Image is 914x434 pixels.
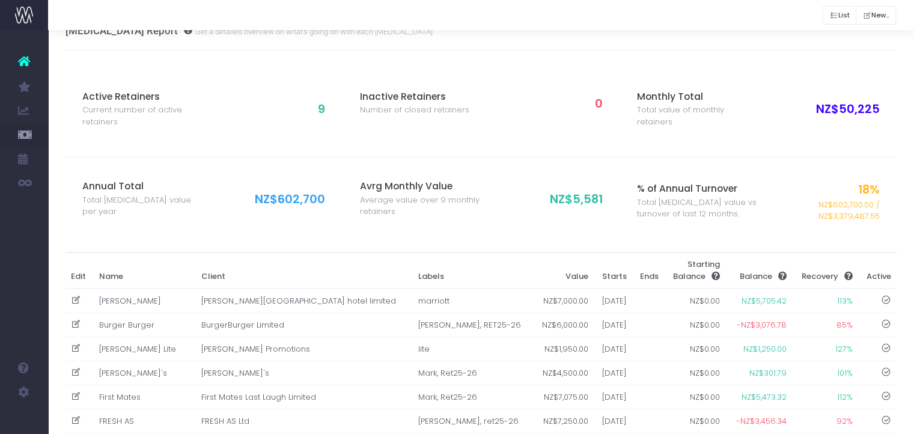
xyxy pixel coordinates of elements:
span: NZ$50,225 [816,100,880,118]
td: NZ$0.00 [664,409,726,433]
span: -NZ$3,456.34 [736,415,787,427]
h3: Avrg Monthly Value [359,181,481,192]
td: NZ$0.00 [664,289,726,313]
td: NZ$0.00 [664,313,726,337]
td: FRESH AS [93,409,195,433]
button: New... [856,6,896,25]
td: NZ$7,000.00 [533,289,594,313]
span: Average value over 9 monthly retainers [359,194,481,218]
h3: Annual Total [82,181,204,192]
td: First Mates Last Laugh Limited [195,385,412,409]
td: FRESH AS Ltd [195,409,412,433]
td: [PERSON_NAME] [93,289,195,313]
span: 85% [836,319,853,331]
td: [DATE] [594,385,632,409]
td: [PERSON_NAME]'s [195,361,412,385]
span: NZ$5,473.32 [742,391,787,403]
span: 127% [835,343,853,355]
td: [PERSON_NAME], RET25-26 [413,313,533,337]
td: [PERSON_NAME], ret25-26 [413,409,533,433]
td: NZ$0.00 [664,337,726,361]
th: Recovery [793,252,859,289]
span: NZ$5,581 [550,191,603,208]
th: Value [533,252,594,289]
th: Client [195,252,412,289]
td: NZ$1,950.00 [533,337,594,361]
th: Labels [413,252,533,289]
h3: Monthly Total [637,91,758,103]
td: NZ$7,075.00 [533,385,594,409]
small: Get a detailed overview on what's going on with each [MEDICAL_DATA] [192,25,433,37]
th: Active [859,252,897,289]
h3: Inactive Retainers [359,91,481,103]
th: Starts [594,252,632,289]
span: Total [MEDICAL_DATA] value vs turnover of last 12 months. [637,197,758,220]
td: [PERSON_NAME] Promotions [195,337,412,361]
td: lite [413,337,533,361]
span: NZ$602,700 [255,191,325,208]
span: 0 [595,95,603,112]
td: marriott [413,289,533,313]
span: NZ$301.79 [749,367,787,379]
td: [DATE] [594,313,632,337]
td: Mark, Ret25-26 [413,385,533,409]
span: Total [MEDICAL_DATA] value per year [82,194,204,218]
td: [DATE] [594,409,632,433]
th: Balance [726,252,793,289]
span: NZ$1,250.00 [743,343,787,355]
span: NZ$5,705.42 [742,295,787,307]
td: [PERSON_NAME] Lite [93,337,195,361]
td: [DATE] [594,361,632,385]
span: 9 [318,100,325,118]
span: 101% [837,367,853,379]
th: Edit [66,252,94,289]
h3: Active Retainers [82,91,204,103]
span: Number of closed retainers [359,104,469,116]
h3: [MEDICAL_DATA] Report [66,25,433,37]
span: Current number of active retainers [82,104,204,127]
td: First Mates [93,385,195,409]
span: 18% [858,181,880,198]
span: 92% [836,415,853,427]
span: 113% [837,295,853,307]
img: images/default_profile_image.png [15,410,33,428]
h3: % of Annual Turnover [637,183,758,195]
th: Starting Balance [664,252,726,289]
td: Mark, Ret25-26 [413,361,533,385]
td: NZ$6,000.00 [533,313,594,337]
span: NZ$602,700.00 / NZ$3,379,487.55 [758,199,880,222]
button: List [823,6,856,25]
td: NZ$4,500.00 [533,361,594,385]
td: BurgerBurger Limited [195,313,412,337]
td: [DATE] [594,289,632,313]
td: Burger Burger [93,313,195,337]
td: NZ$7,250.00 [533,409,594,433]
td: [PERSON_NAME]'s [93,361,195,385]
span: 112% [837,391,853,403]
span: -NZ$3,076.78 [737,319,787,331]
td: NZ$0.00 [664,385,726,409]
td: [DATE] [594,337,632,361]
th: Ends [632,252,664,289]
th: Name [93,252,195,289]
span: Total value of monthly retainers [637,104,758,127]
td: NZ$0.00 [664,361,726,385]
td: [PERSON_NAME][GEOGRAPHIC_DATA] hotel limited [195,289,412,313]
